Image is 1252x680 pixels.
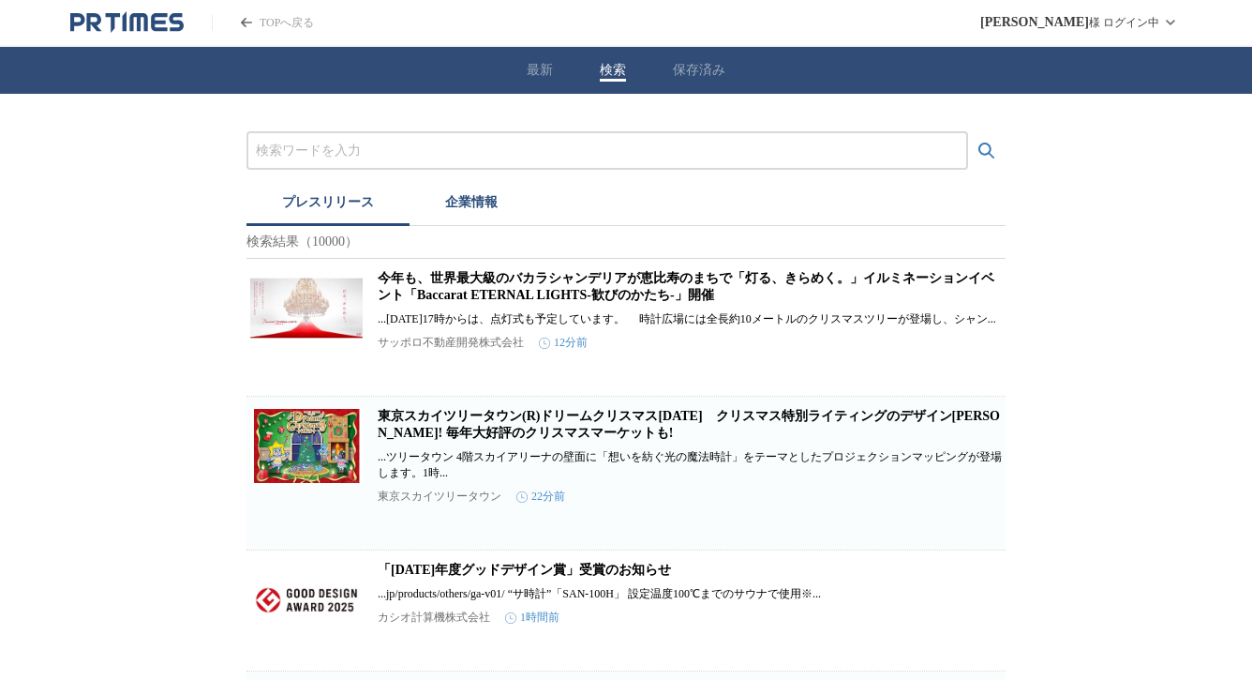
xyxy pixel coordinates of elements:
span: [PERSON_NAME] [980,15,1089,30]
img: 今年も、世界最大級のバカラシャンデリアが恵比寿のまちで「灯る、きらめく。」イルミネーションイベント「Baccarat ETERNAL LIGHTS-歓びのかたち-」開催 [250,270,363,345]
p: カシオ計算機株式会社 [378,610,490,626]
p: ...ツリータウン 4階スカイアリーナの壁面に「想いを紡ぐ光の魔法時計」をテーマとしたプロジェクションマッピングが登場します。1時... [378,449,1002,481]
p: ...[DATE]17時からは、点灯式も予定しています。 時計広場には全長約10メートルのクリスマスツリーが登場し、シャン... [378,311,1002,327]
time: 1時間前 [505,610,559,626]
a: 今年も、世界最大級のバカラシャンデリアが恵比寿のまちで「灯る、きらめく。」イルミネーションイベント「Baccarat ETERNAL LIGHTS-歓びのかたち-」開催 [378,271,994,302]
button: 保存済み [673,62,725,79]
time: 22分前 [516,489,565,505]
a: 東京スカイツリータウン(R)ドリームクリスマス[DATE] クリスマス特別ライティングのデザイン[PERSON_NAME]! 毎年大好評のクリスマスマーケットも! [378,409,1000,440]
time: 12分前 [539,335,588,351]
a: PR TIMESのトップページはこちら [212,15,314,31]
button: 検索する [968,132,1006,170]
p: 東京スカイツリータウン [378,489,501,505]
img: 「2025年度グッドデザイン賞」受賞のお知らせ [250,562,363,637]
button: 企業情報 [410,185,533,226]
a: PR TIMESのトップページはこちら [70,11,184,34]
input: プレスリリースおよび企業を検索する [256,141,959,161]
p: 検索結果（10000） [246,226,1006,259]
p: サッポロ不動産開発株式会社 [378,335,524,351]
button: 検索 [600,62,626,79]
button: 最新 [527,62,553,79]
button: プレスリリース [246,185,410,226]
a: 「[DATE]年度グッドデザイン賞」受賞のお知らせ [378,563,671,577]
p: ...jp/products/others/ga-v01/ “サ時計”「SAN-100H」 設定温度100℃までのサウナで使用※... [378,586,1002,602]
img: 東京スカイツリータウン(R)ドリームクリスマス2025 クリスマス特別ライティングのデザイン一新! 毎年大好評のクリスマスマーケットも! [250,408,363,483]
